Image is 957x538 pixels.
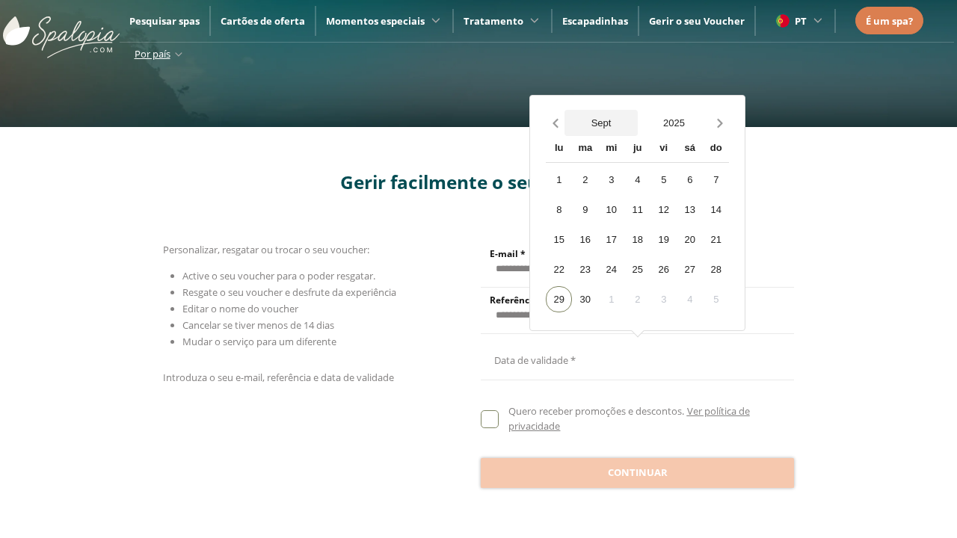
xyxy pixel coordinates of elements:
span: Continuar [608,466,668,480]
div: 28 [703,256,729,282]
span: Por país [135,47,170,61]
span: Editar o nome do voucher [182,302,298,315]
span: Personalizar, resgatar ou trocar o seu voucher: [163,243,369,256]
div: 1 [598,286,624,312]
div: lu [546,136,572,162]
div: 30 [572,286,598,312]
div: 6 [677,167,703,193]
div: 27 [677,256,703,282]
div: 19 [650,226,677,253]
button: Continuar [481,458,794,488]
div: 7 [703,167,729,193]
div: 21 [703,226,729,253]
div: 1 [546,167,572,193]
div: 16 [572,226,598,253]
div: do [703,136,729,162]
span: Resgate o seu voucher e desfrute da experiência [182,285,396,299]
a: Pesquisar spas [129,14,200,28]
div: 18 [624,226,650,253]
div: 26 [650,256,677,282]
div: 11 [624,197,650,223]
div: 2 [572,167,598,193]
button: Open years overlay [638,110,711,136]
button: Open months overlay [564,110,638,136]
span: Mudar o serviço para um diferente [182,335,336,348]
a: Escapadinhas [562,14,628,28]
div: 5 [650,167,677,193]
div: 2 [624,286,650,312]
button: Previous month [546,110,564,136]
div: 10 [598,197,624,223]
div: Calendar wrapper [546,136,729,312]
div: ma [572,136,598,162]
div: 5 [703,286,729,312]
img: ImgLogoSpalopia.BvClDcEz.svg [3,1,120,58]
span: Active o seu voucher para o poder resgatar. [182,269,375,282]
span: É um spa? [866,14,913,28]
div: 8 [546,197,572,223]
a: Gerir o seu Voucher [649,14,745,28]
a: Ver política de privacidade [508,404,749,433]
div: 3 [598,167,624,193]
div: 25 [624,256,650,282]
div: 15 [546,226,572,253]
div: Calendar days [546,167,729,312]
div: 12 [650,197,677,223]
div: sá [677,136,703,162]
div: 13 [677,197,703,223]
div: 14 [703,197,729,223]
div: 4 [677,286,703,312]
span: Introduza o seu e-mail, referência e data de validade [163,371,394,384]
div: 23 [572,256,598,282]
span: Cancelar se tiver menos de 14 dias [182,318,334,332]
div: 20 [677,226,703,253]
div: 4 [624,167,650,193]
div: 24 [598,256,624,282]
a: Cartões de oferta [221,14,305,28]
div: 17 [598,226,624,253]
button: Next month [710,110,729,136]
span: Gerir facilmente o seu voucher [340,170,618,194]
div: 22 [546,256,572,282]
span: Quero receber promoções e descontos. [508,404,684,418]
a: É um spa? [866,13,913,29]
div: 3 [650,286,677,312]
div: mi [598,136,624,162]
div: 9 [572,197,598,223]
div: 29 [546,286,572,312]
div: vi [650,136,677,162]
div: ju [624,136,650,162]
